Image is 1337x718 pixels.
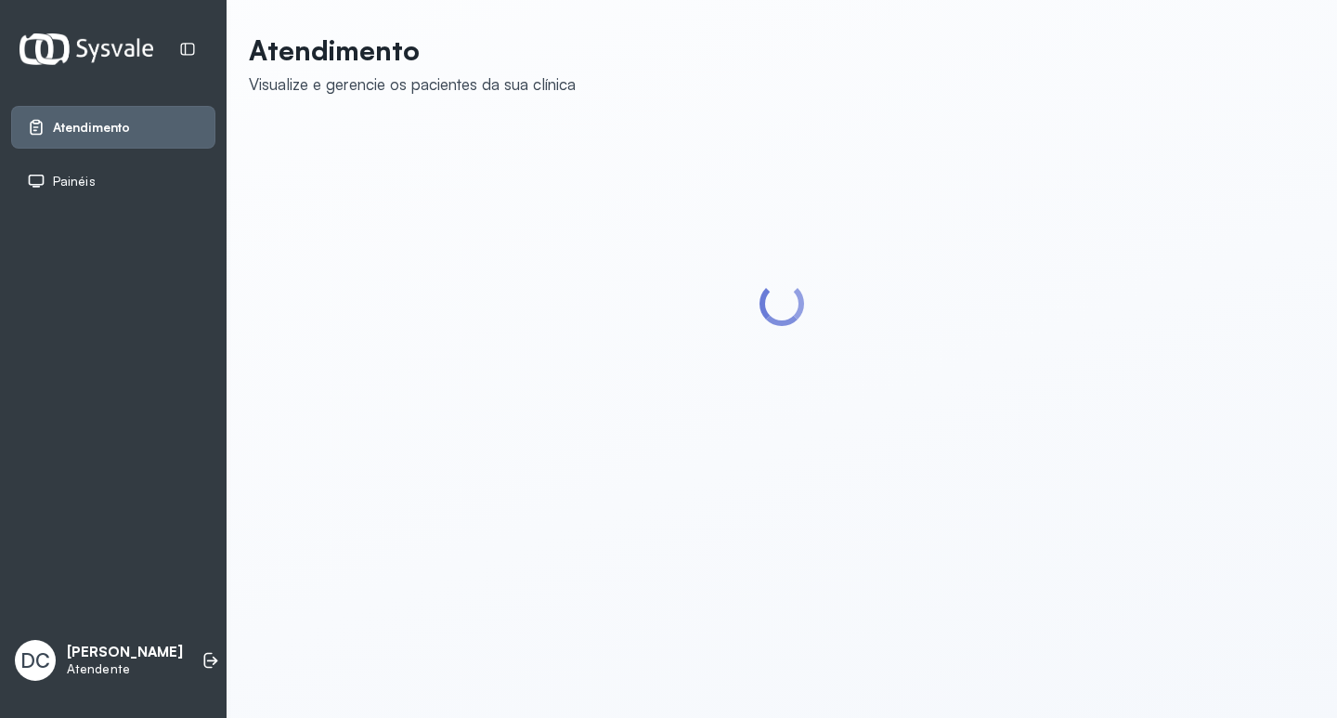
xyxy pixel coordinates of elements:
div: Visualize e gerencie os pacientes da sua clínica [249,74,576,94]
p: Atendente [67,661,183,677]
p: [PERSON_NAME] [67,644,183,661]
p: Atendimento [249,33,576,67]
a: Atendimento [27,118,200,137]
span: Atendimento [53,120,130,136]
span: Painéis [53,174,96,189]
img: Logotipo do estabelecimento [19,33,153,64]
